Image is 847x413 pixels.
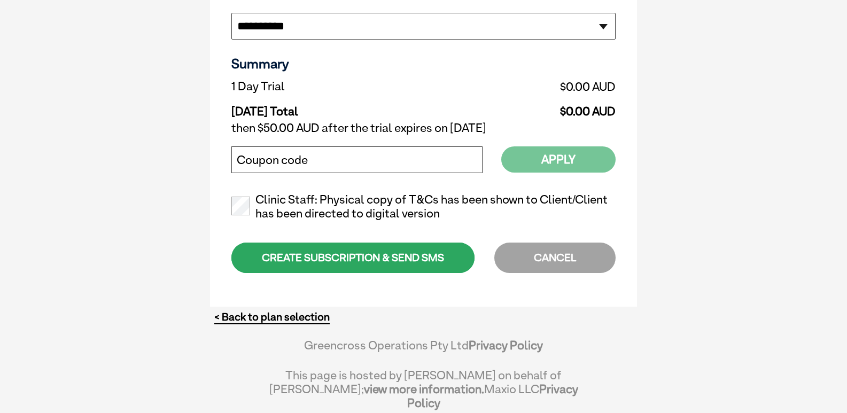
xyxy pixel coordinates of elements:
a: Privacy Policy [469,338,543,352]
button: Apply [501,146,616,173]
a: Privacy Policy [407,382,578,410]
div: CANCEL [494,243,616,273]
div: Greencross Operations Pty Ltd [269,338,578,363]
label: Clinic Staff: Physical copy of T&Cs has been shown to Client/Client has been directed to digital ... [231,193,616,221]
div: CREATE SUBSCRIPTION & SEND SMS [231,243,475,273]
div: This page is hosted by [PERSON_NAME] on behalf of [PERSON_NAME]; Maxio LLC [269,363,578,410]
h3: Summary [231,56,616,72]
td: 1 Day Trial [231,77,440,96]
a: < Back to plan selection [214,310,330,324]
td: [DATE] Total [231,96,440,119]
a: view more information. [364,382,484,396]
td: then $50.00 AUD after the trial expires on [DATE] [231,119,616,138]
td: $0.00 AUD [440,77,616,96]
input: Clinic Staff: Physical copy of T&Cs has been shown to Client/Client has been directed to digital ... [231,197,250,215]
label: Coupon code [237,153,308,167]
td: $0.00 AUD [440,96,616,119]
